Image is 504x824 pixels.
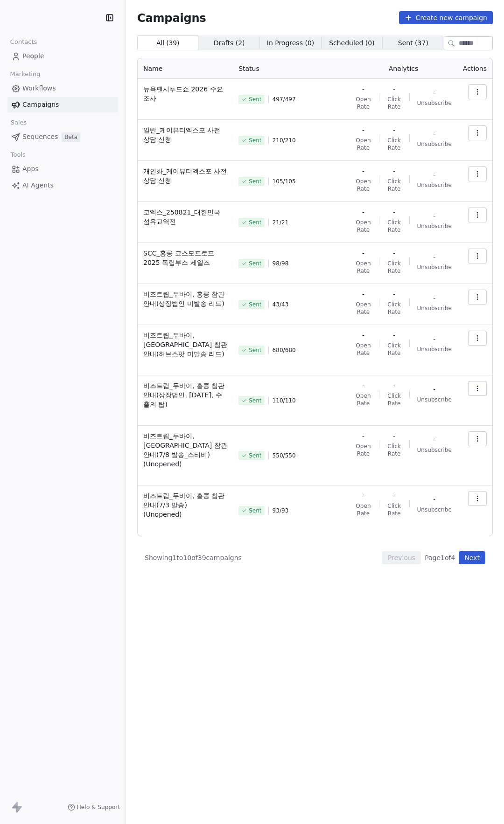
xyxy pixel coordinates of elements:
[386,502,402,517] span: Click Rate
[350,58,457,79] th: Analytics
[249,397,261,404] span: Sent
[393,431,395,441] span: -
[273,219,289,226] span: 21 / 21
[22,180,54,190] span: AI Agents
[417,305,452,312] span: Unsubscribe
[355,443,371,457] span: Open Rate
[22,100,59,110] span: Campaigns
[22,164,39,174] span: Apps
[393,249,395,258] span: -
[329,38,375,48] span: Scheduled ( 0 )
[143,208,227,226] span: 코엑스_250821_대한민국 섬유교역전
[362,249,364,258] span: -
[273,137,296,144] span: 210 / 210
[273,178,296,185] span: 105 / 105
[143,84,227,103] span: 뉴욕팬시푸드쇼 2026 수요조사
[143,249,227,267] span: SCC_홍콩 코스모프로프 2025 독립부스 세일즈
[433,435,435,444] span: -
[138,58,233,79] th: Name
[273,301,289,308] span: 43 / 43
[433,129,435,138] span: -
[143,290,227,308] span: 비즈트립_두바이, 홍콩 참관 안내(상장법인 미발송 리드)
[433,88,435,97] span: -
[425,553,455,562] span: Page 1 of 4
[62,132,80,142] span: Beta
[417,222,452,230] span: Unsubscribe
[6,67,44,81] span: Marketing
[386,260,402,275] span: Click Rate
[249,96,261,103] span: Sent
[386,178,402,193] span: Click Rate
[355,392,371,407] span: Open Rate
[386,443,402,457] span: Click Rate
[249,137,261,144] span: Sent
[433,293,435,303] span: -
[417,346,452,353] span: Unsubscribe
[249,301,261,308] span: Sent
[249,178,261,185] span: Sent
[382,551,421,564] button: Previous
[393,290,395,299] span: -
[143,381,227,409] span: 비즈트립_두바이, 홍콩 참관 안내(상장법인, [DATE], 수출의 탑)
[417,446,452,454] span: Unsubscribe
[7,161,118,177] a: Apps
[355,219,371,234] span: Open Rate
[7,148,29,162] span: Tools
[143,431,227,469] span: 비즈트립_두바이, [GEOGRAPHIC_DATA] 참관 안내(7/8 발송_스티비) (Unopened)
[362,381,364,390] span: -
[273,96,296,103] span: 497 / 497
[386,342,402,357] span: Click Rate
[417,181,452,189] span: Unsubscribe
[143,491,227,519] span: 비즈트립_두바이, 홍콩 참관 안내(7/3 발송) (Unopened)
[249,452,261,459] span: Sent
[393,208,395,217] span: -
[362,125,364,135] span: -
[362,290,364,299] span: -
[143,166,227,185] span: 개인화_케이뷰티엑스포 사전 상담 신청
[77,803,120,811] span: Help & Support
[249,260,261,267] span: Sent
[145,553,242,562] span: Showing 1 to 10 of 39 campaigns
[362,431,364,441] span: -
[433,211,435,221] span: -
[355,342,371,357] span: Open Rate
[273,452,296,459] span: 550 / 550
[433,170,435,180] span: -
[386,301,402,316] span: Click Rate
[362,208,364,217] span: -
[362,491,364,500] span: -
[355,301,371,316] span: Open Rate
[433,252,435,262] span: -
[386,219,402,234] span: Click Rate
[249,219,261,226] span: Sent
[393,381,395,390] span: -
[249,507,261,514] span: Sent
[143,331,227,359] span: 비즈트립_두바이, [GEOGRAPHIC_DATA] 참관 안내(허브스팟 미발송 리드)
[137,11,206,24] span: Campaigns
[22,132,58,142] span: Sequences
[355,502,371,517] span: Open Rate
[273,346,296,354] span: 680 / 680
[7,178,118,193] a: AI Agents
[399,11,493,24] button: Create new campaign
[7,116,31,130] span: Sales
[7,81,118,96] a: Workflows
[143,125,227,144] span: 일반_케이뷰티엑스포 사전 상담 신청
[7,129,118,145] a: SequencesBeta
[433,495,435,504] span: -
[393,125,395,135] span: -
[393,166,395,176] span: -
[362,166,364,176] span: -
[273,260,289,267] span: 98 / 98
[233,58,350,79] th: Status
[417,99,452,107] span: Unsubscribe
[355,260,371,275] span: Open Rate
[355,137,371,152] span: Open Rate
[393,491,395,500] span: -
[393,84,395,94] span: -
[6,35,41,49] span: Contacts
[362,331,364,340] span: -
[386,137,402,152] span: Click Rate
[355,178,371,193] span: Open Rate
[355,96,371,111] span: Open Rate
